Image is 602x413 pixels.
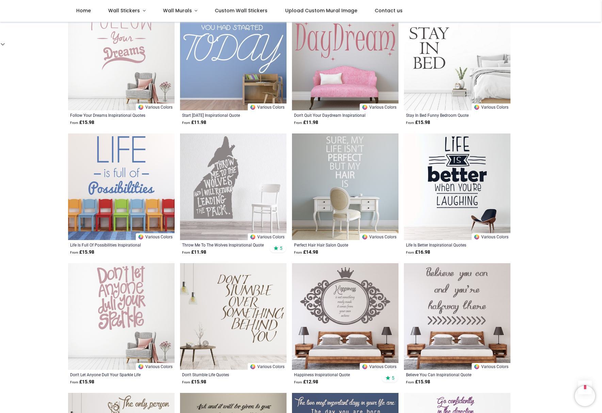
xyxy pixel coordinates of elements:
[182,379,206,385] strong: £ 15.98
[70,249,94,256] strong: £ 15.98
[138,104,144,110] img: Color Wheel
[294,379,318,385] strong: £ 12.98
[575,386,595,406] iframe: Brevo live chat
[362,234,368,240] img: Color Wheel
[294,121,302,125] span: From
[474,364,480,370] img: Color Wheel
[360,104,398,110] a: Various Colors
[70,379,94,385] strong: £ 15.98
[292,4,398,110] img: Don't Quit Your Daydream Inspirational Quotes Wall Sticker
[182,121,190,125] span: From
[70,251,78,254] span: From
[180,263,287,370] img: Don't Stumble Life Quotes Wall Sticker
[406,119,430,126] strong: £ 15.98
[406,251,414,254] span: From
[406,121,414,125] span: From
[138,234,144,240] img: Color Wheel
[248,363,287,370] a: Various Colors
[182,251,190,254] span: From
[136,233,175,240] a: Various Colors
[472,363,510,370] a: Various Colors
[163,7,192,14] span: Wall Murals
[250,234,256,240] img: Color Wheel
[294,251,302,254] span: From
[248,233,287,240] a: Various Colors
[136,104,175,110] a: Various Colors
[248,104,287,110] a: Various Colors
[70,119,94,126] strong: £ 15.98
[294,242,376,248] a: Perfect Hair Hair Salon Quote
[294,112,376,118] a: Don't Quit Your Daydream Inspirational Quotes
[108,7,140,14] span: Wall Stickers
[68,133,175,240] img: Life Is Full Of Possibilities Inspirational Wall Sticker
[180,4,287,110] img: Start Today Inspirational Quote Wall Sticker
[182,249,206,256] strong: £ 11.98
[138,364,144,370] img: Color Wheel
[404,4,510,110] img: Stay In Bed Funny Bedroom Quote Wall Sticker
[182,372,264,377] a: Don't Stumble Life Quotes
[294,249,318,256] strong: £ 14.98
[472,104,510,110] a: Various Colors
[292,133,398,240] img: Perfect Hair Hair Salon Quote Wall Sticker
[362,364,368,370] img: Color Wheel
[360,233,398,240] a: Various Colors
[182,112,264,118] a: Start [DATE] Inspirational Quote
[68,263,175,370] img: Don't Let Anyone Dull Your Sparkle Life Quote Wall Sticker
[180,133,287,240] img: Throw Me To The Wolves Inspirational Quote Wall Sticker
[182,242,264,248] a: Throw Me To The Wolves Inspirational Quote
[280,245,282,251] span: 5
[182,119,206,126] strong: £ 11.98
[474,104,480,110] img: Color Wheel
[250,364,256,370] img: Color Wheel
[406,372,488,377] a: Believe You Can Inspirational Quote
[68,4,175,110] img: Follow Your Dreams Inspirational Quotes Wall Sticker
[136,363,175,370] a: Various Colors
[215,7,267,14] span: Custom Wall Stickers
[392,375,394,381] span: 5
[362,104,368,110] img: Color Wheel
[70,242,152,248] a: Life Is Full Of Possibilities Inspirational
[294,372,376,377] a: Happiness Inspirational Quote
[474,234,480,240] img: Color Wheel
[406,249,430,256] strong: £ 16.98
[285,7,357,14] span: Upload Custom Mural Image
[360,363,398,370] a: Various Colors
[294,380,302,384] span: From
[292,263,398,370] img: Happiness Inspirational Quote Wall Sticker - Mod1
[404,263,510,370] img: Believe You Can Inspirational Quote Wall Sticker
[406,380,414,384] span: From
[375,7,403,14] span: Contact us
[70,112,152,118] a: Follow Your Dreams Inspirational Quotes
[472,233,510,240] a: Various Colors
[70,372,152,377] a: Don't Let Anyone Dull Your Sparkle Life Quote
[250,104,256,110] img: Color Wheel
[406,112,488,118] a: Stay In Bed Funny Bedroom Quote
[70,121,78,125] span: From
[294,119,318,126] strong: £ 11.98
[182,380,190,384] span: From
[406,242,488,248] a: Life Is Better Inspirational Quotes
[76,7,91,14] span: Home
[70,380,78,384] span: From
[404,133,510,240] img: Life Is Better Inspirational Quotes Wall Sticker
[406,379,430,385] strong: £ 15.98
